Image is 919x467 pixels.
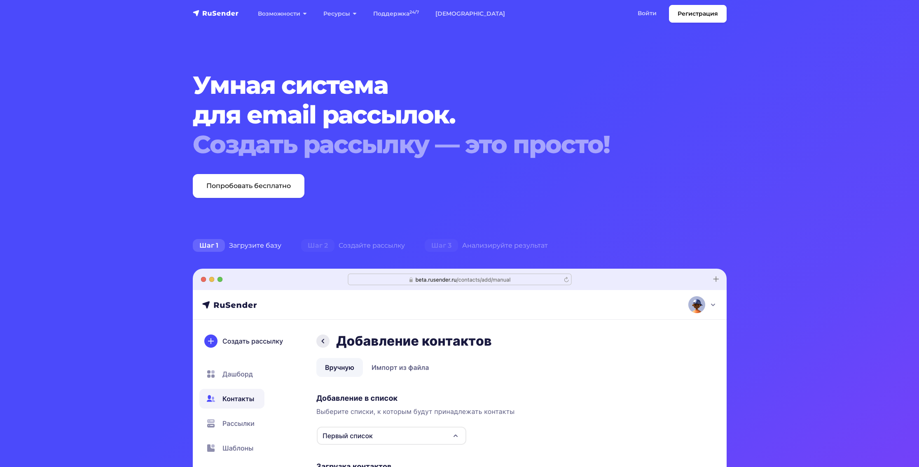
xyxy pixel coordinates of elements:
img: RuSender [193,9,239,17]
div: Загрузите базу [183,237,291,254]
span: Шаг 3 [425,239,458,252]
a: Попробовать бесплатно [193,174,304,198]
a: Поддержка24/7 [365,5,427,22]
sup: 24/7 [409,9,419,15]
div: Создайте рассылку [291,237,415,254]
a: Ресурсы [315,5,365,22]
a: Регистрация [669,5,727,23]
div: Анализируйте результат [415,237,558,254]
a: Войти [629,5,665,22]
h1: Умная система для email рассылок. [193,70,681,159]
div: Создать рассылку — это просто! [193,130,681,159]
a: Возможности [250,5,315,22]
span: Шаг 1 [193,239,225,252]
span: Шаг 2 [301,239,334,252]
a: [DEMOGRAPHIC_DATA] [427,5,513,22]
